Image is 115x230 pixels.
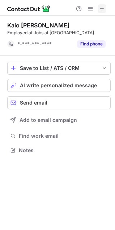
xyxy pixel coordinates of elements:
button: save-profile-one-click [7,62,111,75]
button: Find work email [7,131,111,141]
span: AI write personalized message [20,83,97,88]
span: Send email [20,100,47,106]
button: Reveal Button [77,40,106,48]
span: Add to email campaign [20,117,77,123]
span: Notes [19,147,108,154]
button: AI write personalized message [7,79,111,92]
img: ContactOut v5.3.10 [7,4,51,13]
button: Add to email campaign [7,114,111,127]
button: Send email [7,96,111,109]
button: Notes [7,145,111,155]
div: Kaio [PERSON_NAME] [7,22,69,29]
div: Save to List / ATS / CRM [20,65,98,71]
div: Employed at Jobs at [GEOGRAPHIC_DATA] [7,30,111,36]
span: Find work email [19,133,108,139]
